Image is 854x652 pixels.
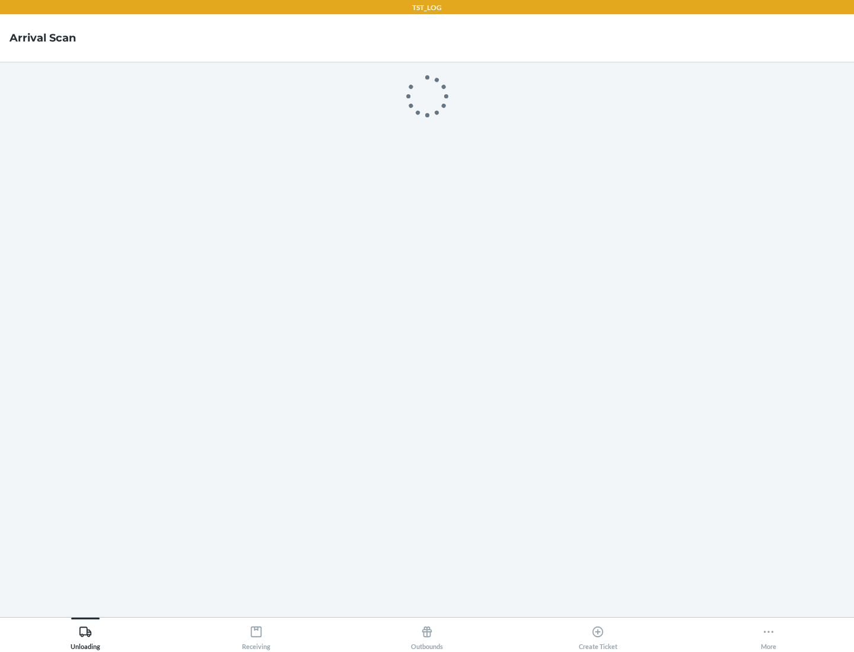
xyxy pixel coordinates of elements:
div: Outbounds [411,621,443,650]
div: Unloading [71,621,100,650]
button: Outbounds [342,618,512,650]
div: Receiving [242,621,270,650]
p: TST_LOG [412,2,442,13]
button: Receiving [171,618,342,650]
button: More [683,618,854,650]
div: More [761,621,776,650]
h4: Arrival Scan [9,30,76,46]
button: Create Ticket [512,618,683,650]
div: Create Ticket [579,621,617,650]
